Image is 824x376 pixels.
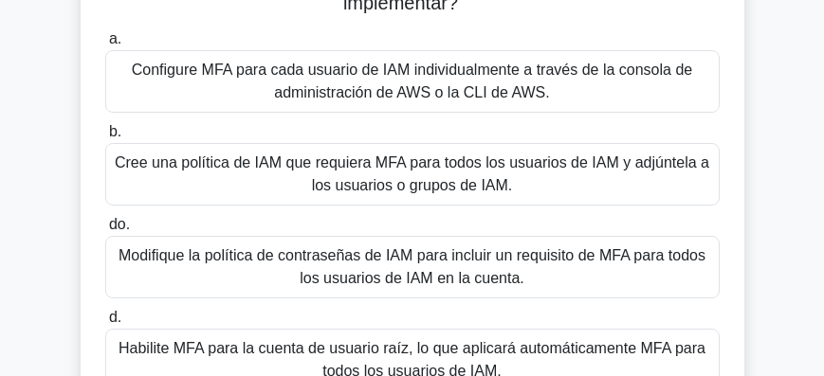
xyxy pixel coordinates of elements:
font: Configure MFA para cada usuario de IAM individualmente a través de la consola de administración d... [132,62,692,100]
font: b. [109,123,121,139]
font: Modifique la política de contraseñas de IAM para incluir un requisito de MFA para todos los usuar... [119,247,705,286]
font: do. [109,216,130,232]
font: Cree una política de IAM que requiera MFA para todos los usuarios de IAM y adjúntela a los usuari... [115,154,709,193]
font: a. [109,30,121,46]
font: d. [109,309,121,325]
